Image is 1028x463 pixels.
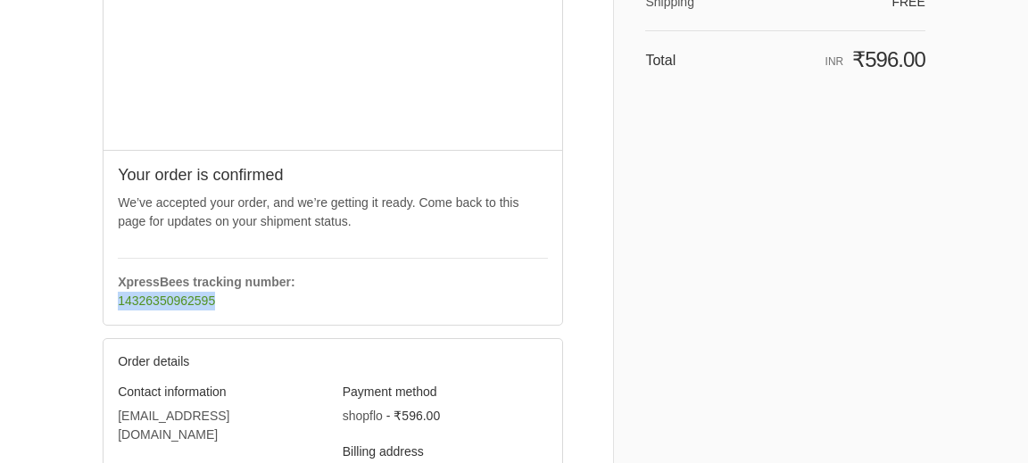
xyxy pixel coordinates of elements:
p: We’ve accepted your order, and we’re getting it ready. Come back to this page for updates on your... [118,194,548,231]
h2: Your order is confirmed [118,165,548,186]
span: - ₹596.00 [386,409,440,423]
span: ₹596.00 [852,47,925,71]
h3: Payment method [343,384,549,400]
a: 14326350962595 [118,294,215,308]
h2: Order details [118,353,333,369]
bdo: [EMAIL_ADDRESS][DOMAIN_NAME] [118,409,229,442]
h3: Billing address [343,443,549,459]
h3: Contact information [118,384,324,400]
span: Total [645,53,676,68]
strong: XpressBees tracking number: [118,275,294,289]
span: shopflo [343,409,383,423]
span: INR [825,55,844,68]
